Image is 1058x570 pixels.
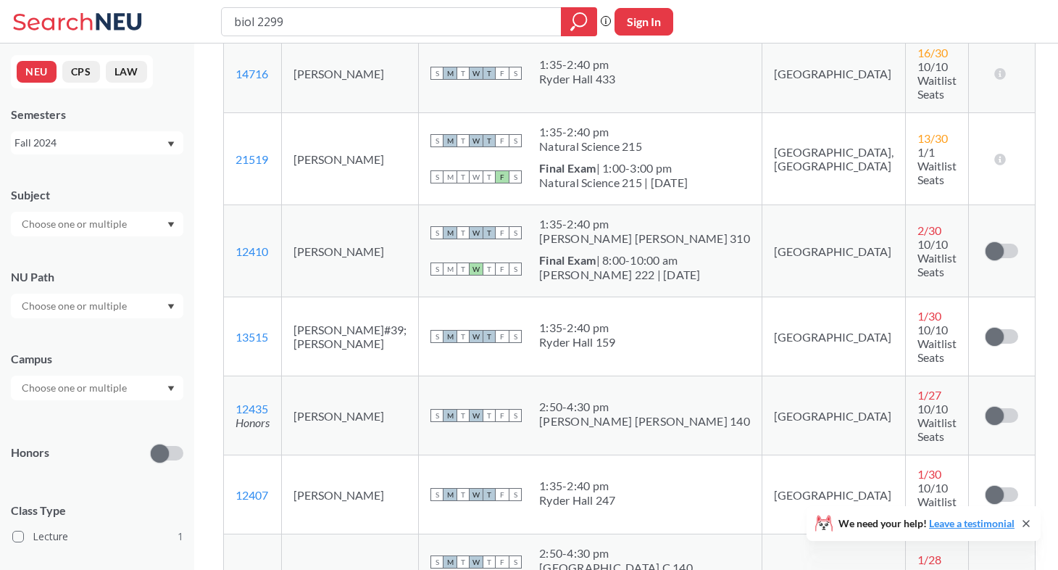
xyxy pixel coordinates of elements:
span: F [496,226,509,239]
div: Dropdown arrow [11,294,183,318]
div: magnifying glass [561,7,597,36]
span: 1 [178,529,183,545]
span: T [483,330,496,343]
div: Natural Science 215 | [DATE] [539,175,688,190]
span: F [496,488,509,501]
a: 12410 [236,244,268,258]
div: 1:35 - 2:40 pm [539,125,642,139]
div: Ryder Hall 159 [539,335,616,350]
span: 16 / 30 [917,46,948,59]
span: Class Type [11,503,183,519]
span: S [430,555,443,569]
a: Leave a testimonial [929,517,1015,529]
span: F [496,170,509,183]
div: 1:35 - 2:40 pm [539,57,616,72]
span: 1 / 27 [917,388,941,402]
span: M [443,330,457,343]
span: W [470,263,483,276]
button: CPS [62,61,100,83]
span: M [443,134,457,147]
span: T [457,67,470,80]
span: T [483,67,496,80]
svg: Dropdown arrow [167,141,175,147]
button: LAW [106,61,147,83]
i: Honors [236,416,270,429]
span: M [443,67,457,80]
svg: magnifying glass [570,12,588,32]
span: T [457,134,470,147]
span: T [483,263,496,276]
span: T [457,263,470,276]
span: 1 / 30 [917,467,941,481]
span: S [509,330,522,343]
span: T [483,170,496,183]
span: S [430,409,443,422]
span: 10/10 Waitlist Seats [917,481,957,522]
div: Dropdown arrow [11,376,183,400]
svg: Dropdown arrow [167,304,175,310]
div: Semesters [11,107,183,123]
span: 13 / 30 [917,131,948,145]
span: We need your help! [838,519,1015,529]
span: M [443,488,457,501]
span: M [443,263,457,276]
span: F [496,263,509,276]
label: Lecture [12,527,183,546]
span: S [430,67,443,80]
div: Fall 2024 [14,135,166,151]
td: [GEOGRAPHIC_DATA] [762,297,905,376]
span: F [496,67,509,80]
span: T [457,330,470,343]
span: M [443,170,457,183]
span: S [509,555,522,569]
span: M [443,226,457,239]
div: [PERSON_NAME] 222 | [DATE] [539,268,701,282]
td: [PERSON_NAME] [282,34,419,113]
div: 1:35 - 2:40 pm [539,217,750,231]
a: 21519 [236,152,268,166]
span: S [509,170,522,183]
span: 1 / 28 [917,553,941,566]
button: Sign In [615,8,673,36]
span: 2 / 30 [917,223,941,237]
td: [GEOGRAPHIC_DATA] [762,205,905,297]
td: [GEOGRAPHIC_DATA] [762,34,905,113]
span: W [470,134,483,147]
div: Campus [11,351,183,367]
div: [PERSON_NAME] [PERSON_NAME] 310 [539,231,750,246]
td: [GEOGRAPHIC_DATA] [762,376,905,455]
svg: Dropdown arrow [167,386,175,392]
span: S [430,330,443,343]
span: M [443,555,457,569]
span: T [483,555,496,569]
span: 10/10 Waitlist Seats [917,59,957,101]
td: [PERSON_NAME] [282,205,419,297]
span: T [483,134,496,147]
span: S [509,67,522,80]
div: Dropdown arrow [11,212,183,236]
span: T [483,409,496,422]
td: [PERSON_NAME] [282,113,419,205]
a: 14716 [236,67,268,80]
svg: Dropdown arrow [167,222,175,228]
div: 1:35 - 2:40 pm [539,321,616,335]
a: 13515 [236,330,268,344]
p: Honors [11,445,49,461]
td: [GEOGRAPHIC_DATA], [GEOGRAPHIC_DATA] [762,113,905,205]
a: 12435 [236,402,268,416]
td: [PERSON_NAME] [282,376,419,455]
span: S [430,263,443,276]
div: 2:50 - 4:30 pm [539,400,750,414]
div: Natural Science 215 [539,139,642,154]
span: F [496,555,509,569]
span: W [470,488,483,501]
span: T [483,488,496,501]
span: S [430,170,443,183]
span: T [457,555,470,569]
b: Final Exam [539,161,596,175]
div: Ryder Hall 247 [539,493,616,508]
input: Choose one or multiple [14,379,136,397]
div: NU Path [11,269,183,285]
span: S [509,134,522,147]
span: T [483,226,496,239]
